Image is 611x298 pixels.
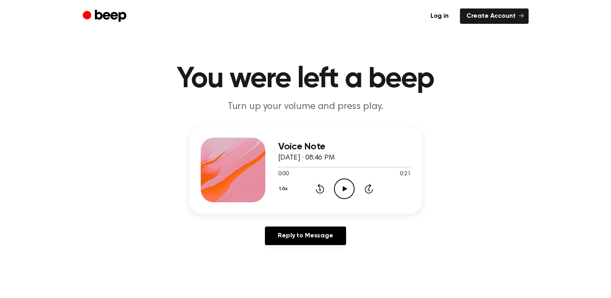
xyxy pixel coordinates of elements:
span: 0:21 [400,170,410,178]
h1: You were left a beep [99,65,512,94]
span: 0:00 [278,170,289,178]
a: Log in [424,8,455,24]
p: Turn up your volume and press play. [151,100,461,113]
button: 1.0x [278,182,291,196]
a: Create Account [460,8,529,24]
span: [DATE] · 08:46 PM [278,154,335,162]
h3: Voice Note [278,141,411,152]
a: Beep [83,8,128,24]
a: Reply to Message [265,227,346,245]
